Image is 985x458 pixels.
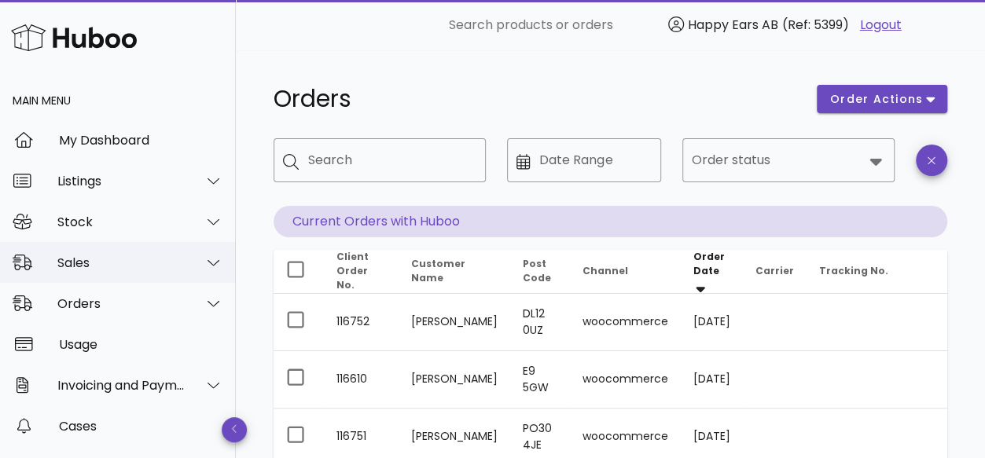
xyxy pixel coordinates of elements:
span: Post Code [523,257,551,284]
div: Order status [682,138,895,182]
td: [DATE] [681,351,743,409]
span: Channel [583,264,628,277]
span: Carrier [755,264,794,277]
div: Usage [59,337,223,352]
td: woocommerce [570,294,681,351]
td: 116610 [324,351,399,409]
td: [PERSON_NAME] [399,351,510,409]
div: Listings [57,174,186,189]
td: DL12 0UZ [510,294,570,351]
div: Stock [57,214,186,229]
h1: Orders [274,85,798,113]
th: Post Code [510,250,570,294]
span: Order Date [693,250,725,277]
span: order actions [829,91,924,108]
button: order actions [817,85,947,113]
td: E9 5GW [510,351,570,409]
th: Carrier [743,250,807,294]
div: Invoicing and Payments [57,378,186,393]
a: Logout [860,16,902,35]
th: Tracking No. [807,250,967,294]
td: woocommerce [570,351,681,409]
span: Client Order No. [336,250,369,291]
div: My Dashboard [59,133,223,148]
th: Order Date: Sorted descending. Activate to remove sorting. [681,250,743,294]
div: Sales [57,255,186,270]
td: [PERSON_NAME] [399,294,510,351]
th: Customer Name [399,250,510,294]
span: Happy Ears AB [688,16,778,34]
div: Cases [59,419,223,434]
span: (Ref: 5399) [782,16,849,34]
td: 116752 [324,294,399,351]
th: Client Order No. [324,250,399,294]
span: Customer Name [411,257,465,284]
div: Orders [57,296,186,311]
p: Current Orders with Huboo [274,206,947,237]
th: Channel [570,250,681,294]
span: Tracking No. [819,264,888,277]
img: Huboo Logo [11,20,137,54]
td: [DATE] [681,294,743,351]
